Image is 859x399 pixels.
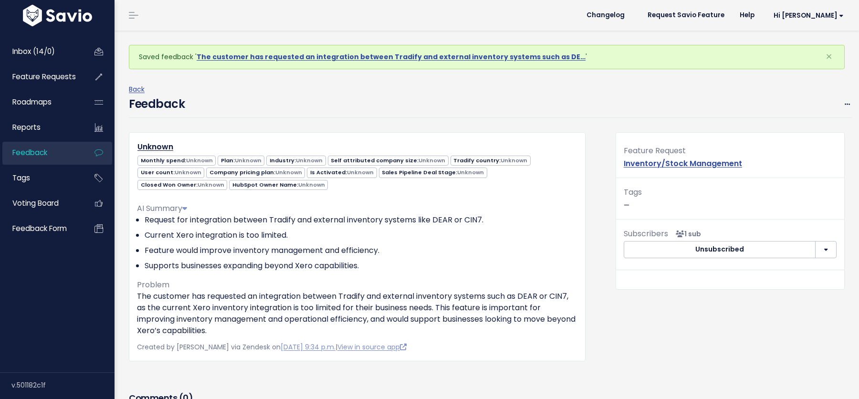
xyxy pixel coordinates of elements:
span: Unknown [186,157,213,164]
span: Unknown [275,168,302,176]
span: Tradify country: [450,156,531,166]
span: Hi [PERSON_NAME] [774,12,844,19]
span: Tags [624,187,642,198]
a: Unknown [137,141,173,152]
p: — [624,186,837,211]
span: Inbox (14/0) [12,46,55,56]
span: Unknown [175,168,201,176]
a: Roadmaps [2,91,79,113]
span: Feedback form [12,223,67,233]
span: Unknown [296,157,323,164]
span: Is Activated: [307,168,377,178]
li: Supports businesses expanding beyond Xero capabilities. [145,260,577,272]
a: Inventory/Stock Management [624,158,742,169]
span: Self attributed company size: [328,156,449,166]
a: Feature Requests [2,66,79,88]
span: Unknown [235,157,262,164]
span: Unknown [347,168,374,176]
span: Monthly spend: [137,156,216,166]
span: AI Summary [137,203,187,214]
a: Hi [PERSON_NAME] [762,8,851,23]
span: Closed Won Owner: [137,180,227,190]
span: Unknown [419,157,445,164]
span: Sales Pipeline Deal Stage: [379,168,487,178]
span: Unknown [298,181,325,189]
a: Reports [2,116,79,138]
span: × [826,49,832,64]
div: Saved feedback ' ' [129,45,845,69]
span: Voting Board [12,198,59,208]
a: Voting Board [2,192,79,214]
a: [DATE] 9:34 p.m. [281,342,335,352]
span: Roadmaps [12,97,52,107]
span: Tags [12,173,30,183]
img: logo-white.9d6f32f41409.svg [21,5,94,26]
li: Feature would improve inventory management and efficiency. [145,245,577,256]
a: Inbox (14/0) [2,41,79,63]
span: HubSpot Owner Name: [229,180,328,190]
span: Feature Requests [12,72,76,82]
span: Feature Request [624,145,686,156]
button: Close [816,45,842,68]
a: Request Savio Feature [640,8,732,22]
span: Created by [PERSON_NAME] via Zendesk on | [137,342,407,352]
h4: Feedback [129,95,185,113]
a: Help [732,8,762,22]
span: Plan: [218,156,264,166]
span: Company pricing plan: [206,168,305,178]
button: Unsubscribed [624,241,816,258]
span: Reports [12,122,41,132]
span: Changelog [587,12,625,19]
span: Unknown [501,157,527,164]
li: Current Xero integration is too limited. [145,230,577,241]
a: View in source app [337,342,407,352]
span: User count: [137,168,204,178]
a: Feedback form [2,218,79,240]
span: Unknown [457,168,484,176]
div: v.501182c1f [11,373,115,398]
span: Problem [137,279,169,290]
a: Feedback [2,142,79,164]
span: Feedback [12,147,47,157]
a: The customer has requested an integration between Tradify and external inventory systems such as DE… [197,52,586,62]
span: Subscribers [624,228,668,239]
span: Industry: [266,156,325,166]
li: Request for integration between Tradify and external inventory systems like DEAR or CIN7. [145,214,577,226]
a: Tags [2,167,79,189]
span: <p><strong>Subscribers</strong><br><br> - Carolina Salcedo Claramunt<br> </p> [672,229,701,239]
p: The customer has requested an integration between Tradify and external inventory systems such as ... [137,291,577,336]
a: Back [129,84,145,94]
span: Unknown [198,181,224,189]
